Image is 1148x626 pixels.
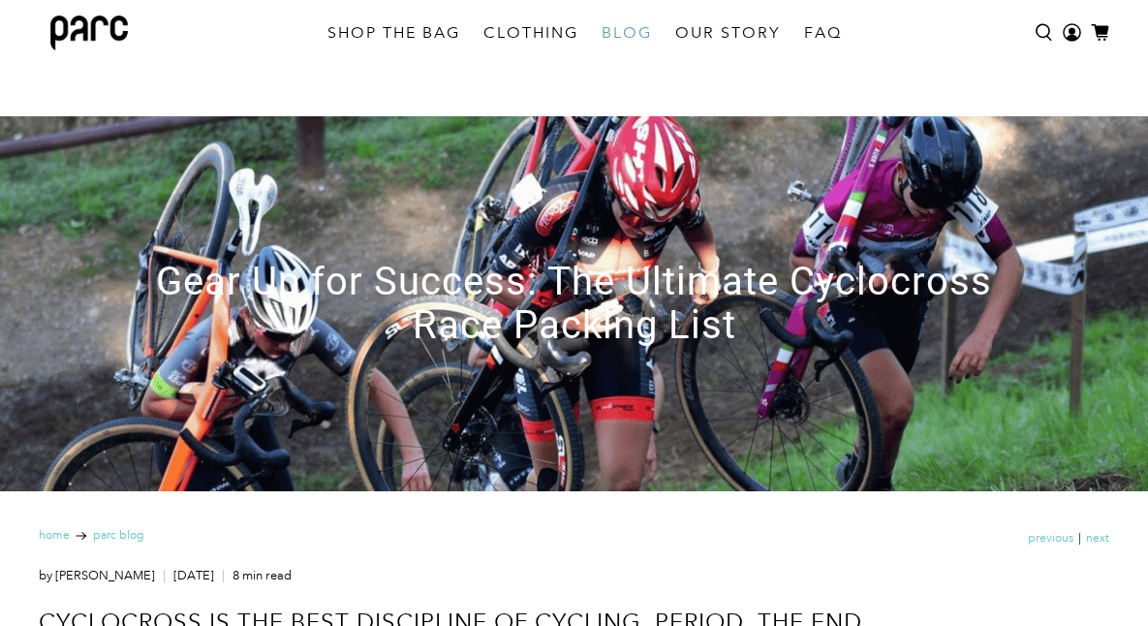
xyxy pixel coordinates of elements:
[1028,533,1073,545] a: Previous
[590,6,664,60] a: BLOG
[792,6,853,60] a: FAQ
[169,568,214,583] span: [DATE]
[39,530,144,542] nav: breadcrumbs
[50,16,128,50] img: parc bag logo
[1086,533,1109,545] a: Next
[664,6,792,60] a: OUR STORY
[93,530,144,542] a: Parc Blog
[472,6,590,60] a: CLOTHING
[228,568,292,583] span: 8 min read
[139,260,1010,347] h1: Gear Up for Success: The Ultimate Cyclocross Race Packing List
[39,568,155,583] a: by [PERSON_NAME]
[39,530,70,542] a: Home
[316,6,472,60] a: SHOP THE BAG
[1073,530,1086,548] span: |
